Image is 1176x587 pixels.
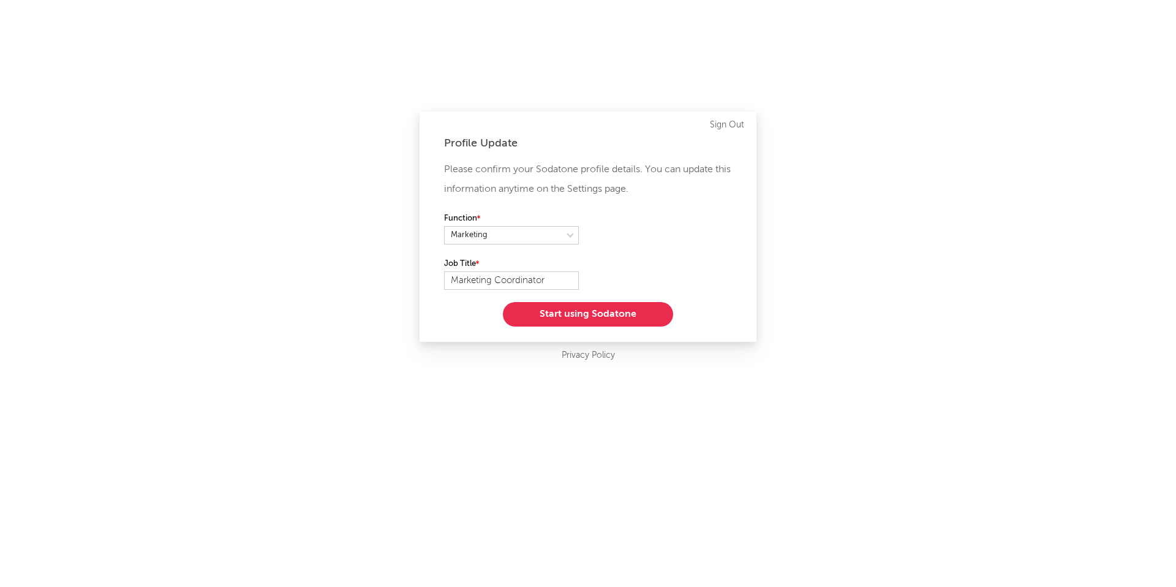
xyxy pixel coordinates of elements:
[444,136,732,151] div: Profile Update
[444,257,579,271] label: Job Title
[710,118,744,132] a: Sign Out
[562,348,615,363] a: Privacy Policy
[503,302,673,327] button: Start using Sodatone
[444,211,579,226] label: Function
[444,160,732,199] p: Please confirm your Sodatone profile details. You can update this information anytime on the Sett...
